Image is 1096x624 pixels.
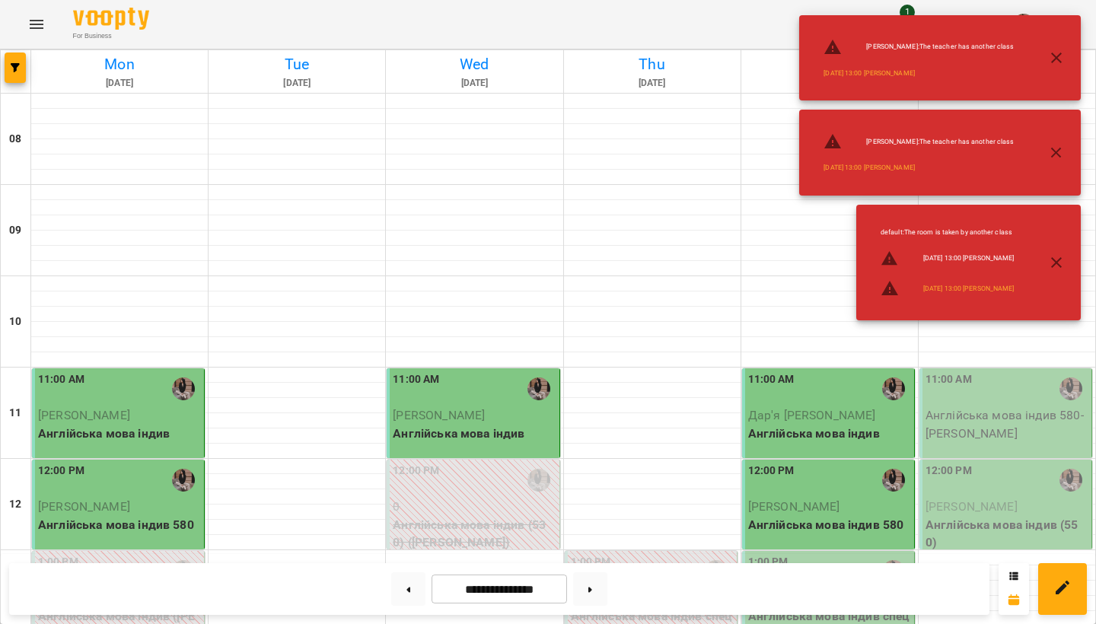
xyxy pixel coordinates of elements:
[393,371,439,388] label: 11:00 AM
[527,377,550,400] img: Анастасія Скорина
[172,469,195,492] img: Анастасія Скорина
[38,371,84,388] label: 11:00 AM
[38,516,201,534] p: Англійська мова індив 580
[744,76,916,91] h6: [DATE]
[882,377,905,400] img: Анастасія Скорина
[748,425,911,443] p: Англійська мова індив
[926,516,1088,552] p: Англійська мова індив (550)
[824,163,914,173] a: [DATE] 13:00 [PERSON_NAME]
[811,126,1026,157] li: [PERSON_NAME] : The teacher has another class
[527,469,550,492] img: Анастасія Скорина
[33,76,205,91] h6: [DATE]
[388,53,560,76] h6: Wed
[868,244,1026,274] li: [DATE] 13:00 [PERSON_NAME]
[748,371,795,388] label: 11:00 AM
[824,68,914,78] a: [DATE] 13:00 [PERSON_NAME]
[926,406,1088,442] p: Англійська мова індив 580 - [PERSON_NAME]
[38,463,84,479] label: 12:00 PM
[211,53,383,76] h6: Tue
[900,5,915,20] span: 1
[926,371,972,388] label: 11:00 AM
[73,31,149,41] span: For Business
[926,463,972,479] label: 12:00 PM
[923,284,1014,294] a: [DATE] 13:00 [PERSON_NAME]
[388,76,560,91] h6: [DATE]
[744,53,916,76] h6: Fri
[33,53,205,76] h6: Mon
[566,76,738,91] h6: [DATE]
[393,498,556,516] p: 0
[748,499,840,514] span: [PERSON_NAME]
[38,408,130,422] span: [PERSON_NAME]
[38,499,130,514] span: [PERSON_NAME]
[393,425,556,443] p: Англійська мова індив
[811,32,1026,62] li: [PERSON_NAME] : The teacher has another class
[566,53,738,76] h6: Thu
[926,499,1018,514] span: [PERSON_NAME]
[9,131,21,148] h6: 08
[9,222,21,239] h6: 09
[211,76,383,91] h6: [DATE]
[882,469,905,492] img: Анастасія Скорина
[393,408,485,422] span: [PERSON_NAME]
[172,377,195,400] img: Анастасія Скорина
[393,516,556,552] p: Англійська мова індив (530) ([PERSON_NAME])
[1059,377,1082,400] img: Анастасія Скорина
[9,405,21,422] h6: 11
[748,408,876,422] span: Дар'я [PERSON_NAME]
[9,314,21,330] h6: 10
[748,463,795,479] label: 12:00 PM
[748,516,911,534] p: Англійська мова індив 580
[38,425,201,443] p: Англійська мова індив
[868,221,1026,244] li: default : The room is taken by another class
[1059,469,1082,492] img: Анастасія Скорина
[9,496,21,513] h6: 12
[73,8,149,30] img: Voopty Logo
[18,6,55,43] button: Menu
[393,463,439,479] label: 12:00 PM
